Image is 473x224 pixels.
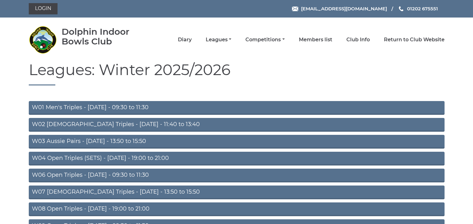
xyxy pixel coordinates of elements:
[29,26,57,54] img: Dolphin Indoor Bowls Club
[301,6,387,12] span: [EMAIL_ADDRESS][DOMAIN_NAME]
[346,36,370,43] a: Club Info
[399,6,403,11] img: Phone us
[29,3,58,14] a: Login
[292,5,387,12] a: Email [EMAIL_ADDRESS][DOMAIN_NAME]
[29,62,445,85] h1: Leagues: Winter 2025/2026
[407,6,438,12] span: 01202 675551
[29,118,445,132] a: W02 [DEMOGRAPHIC_DATA] Triples - [DATE] - 11:40 to 13:40
[292,7,298,11] img: Email
[62,27,148,46] div: Dolphin Indoor Bowls Club
[29,135,445,149] a: W03 Aussie Pairs - [DATE] - 13:50 to 15:50
[245,36,284,43] a: Competitions
[384,36,445,43] a: Return to Club Website
[29,202,445,216] a: W08 Open Triples - [DATE] - 19:00 to 21:00
[178,36,192,43] a: Diary
[29,186,445,199] a: W07 [DEMOGRAPHIC_DATA] Triples - [DATE] - 13:50 to 15:50
[29,169,445,182] a: W06 Open Triples - [DATE] - 09:30 to 11:30
[299,36,332,43] a: Members list
[398,5,438,12] a: Phone us 01202 675551
[29,152,445,165] a: W04 Open Triples (SETS) - [DATE] - 19:00 to 21:00
[206,36,231,43] a: Leagues
[29,101,445,115] a: W01 Men's Triples - [DATE] - 09:30 to 11:30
